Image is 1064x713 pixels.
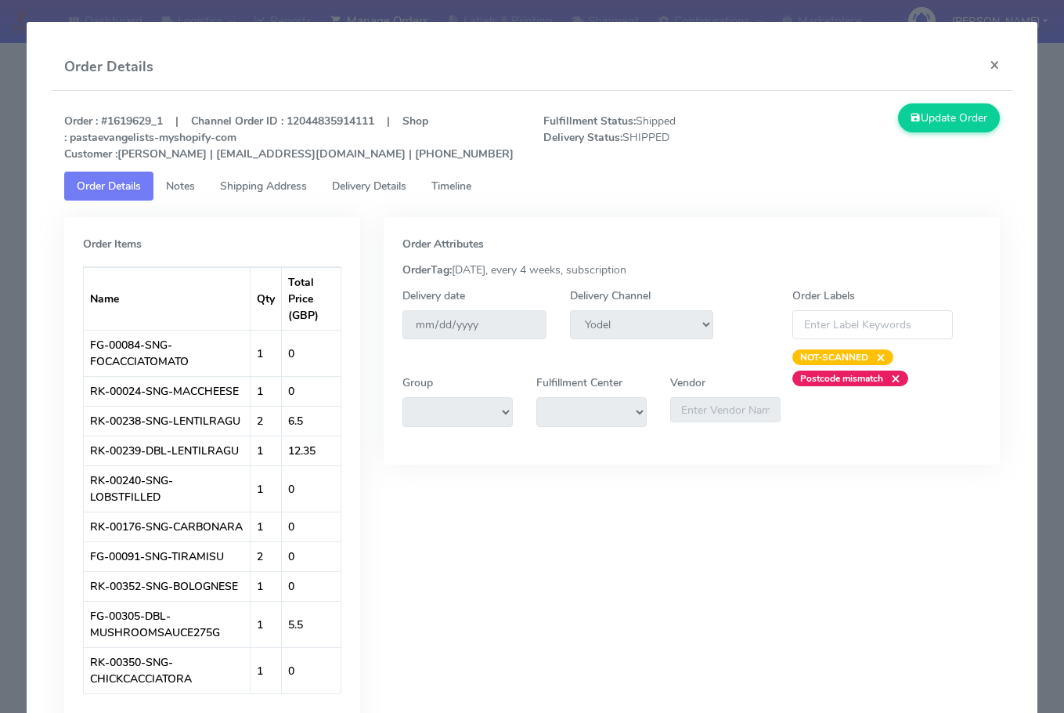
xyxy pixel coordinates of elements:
button: Close [977,44,1012,85]
input: Enter Label Keywords [792,310,954,339]
td: RK-00176-SNG-CARBONARA [84,512,250,541]
td: 12.35 [282,436,341,465]
input: Enter Vendor Name [670,397,781,422]
td: RK-00352-SNG-BOLOGNESE [84,571,250,601]
td: 1 [251,330,282,376]
td: 0 [282,571,341,601]
td: FG-00305-DBL-MUSHROOMSAUCE275G [84,601,250,647]
td: 1 [251,647,282,693]
th: Name [84,267,250,330]
span: Notes [166,179,195,194]
label: Delivery date [402,288,465,304]
td: 0 [282,330,341,376]
strong: Postcode mismatch [800,372,883,385]
td: 0 [282,647,341,693]
td: FG-00084-SNG-FOCACCIATOMATO [84,330,250,376]
span: × [883,371,900,386]
span: Shipped SHIPPED [532,113,771,162]
span: Timeline [431,179,471,194]
td: 2 [251,406,282,436]
button: Update Order [898,103,1000,132]
td: 1 [251,512,282,541]
strong: Customer : [64,147,117,161]
strong: Order Items [83,237,142,252]
span: Order Details [77,179,141,194]
td: RK-00239-DBL-LENTILRAGU [84,436,250,465]
td: 1 [251,571,282,601]
td: RK-00024-SNG-MACCHEESE [84,376,250,406]
td: RK-00350-SNG-CHICKCACCIATORA [84,647,250,693]
td: FG-00091-SNG-TIRAMISU [84,541,250,571]
td: 6.5 [282,406,341,436]
ul: Tabs [64,172,999,201]
td: 5.5 [282,601,341,647]
strong: Order Attributes [402,237,484,252]
strong: NOT-SCANNED [800,351,868,364]
td: 1 [251,601,282,647]
label: Order Labels [792,288,855,304]
label: Group [402,375,433,391]
label: Delivery Channel [570,288,651,304]
td: 1 [251,376,282,406]
td: 0 [282,465,341,512]
td: 2 [251,541,282,571]
td: 0 [282,376,341,406]
td: 1 [251,436,282,465]
td: 0 [282,512,341,541]
span: × [868,349,885,365]
strong: OrderTag: [402,262,452,277]
span: Shipping Address [220,179,307,194]
span: Delivery Details [332,179,406,194]
strong: Order : #1619629_1 | Channel Order ID : 12044835914111 | Shop : pastaevangelists-myshopify-com [P... [64,114,514,161]
label: Fulfillment Center [536,375,622,391]
label: Vendor [670,375,705,391]
th: Qty [251,267,282,330]
strong: Delivery Status: [543,130,622,145]
th: Total Price (GBP) [282,267,341,330]
div: [DATE], every 4 weeks, subscription [391,262,992,278]
h4: Order Details [64,56,153,78]
td: 0 [282,541,341,571]
td: 1 [251,465,282,512]
strong: Fulfillment Status: [543,114,636,128]
td: RK-00238-SNG-LENTILRAGU [84,406,250,436]
td: RK-00240-SNG-LOBSTFILLED [84,465,250,512]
